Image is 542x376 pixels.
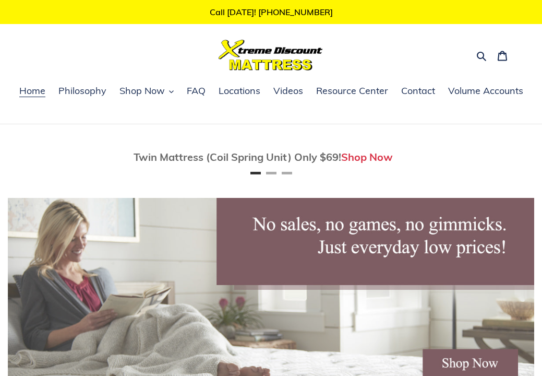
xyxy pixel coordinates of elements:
[341,150,393,163] a: Shop Now
[114,84,179,99] button: Shop Now
[182,84,211,99] a: FAQ
[58,85,106,97] span: Philosophy
[219,85,260,97] span: Locations
[219,40,323,70] img: Xtreme Discount Mattress
[119,85,165,97] span: Shop Now
[448,85,523,97] span: Volume Accounts
[14,84,51,99] a: Home
[316,85,388,97] span: Resource Center
[396,84,440,99] a: Contact
[311,84,393,99] a: Resource Center
[213,84,266,99] a: Locations
[134,150,341,163] span: Twin Mattress (Coil Spring Unit) Only $69!
[19,85,45,97] span: Home
[443,84,528,99] a: Volume Accounts
[401,85,435,97] span: Contact
[187,85,206,97] span: FAQ
[282,172,292,174] button: Page 3
[250,172,261,174] button: Page 1
[266,172,276,174] button: Page 2
[268,84,308,99] a: Videos
[53,84,112,99] a: Philosophy
[273,85,303,97] span: Videos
